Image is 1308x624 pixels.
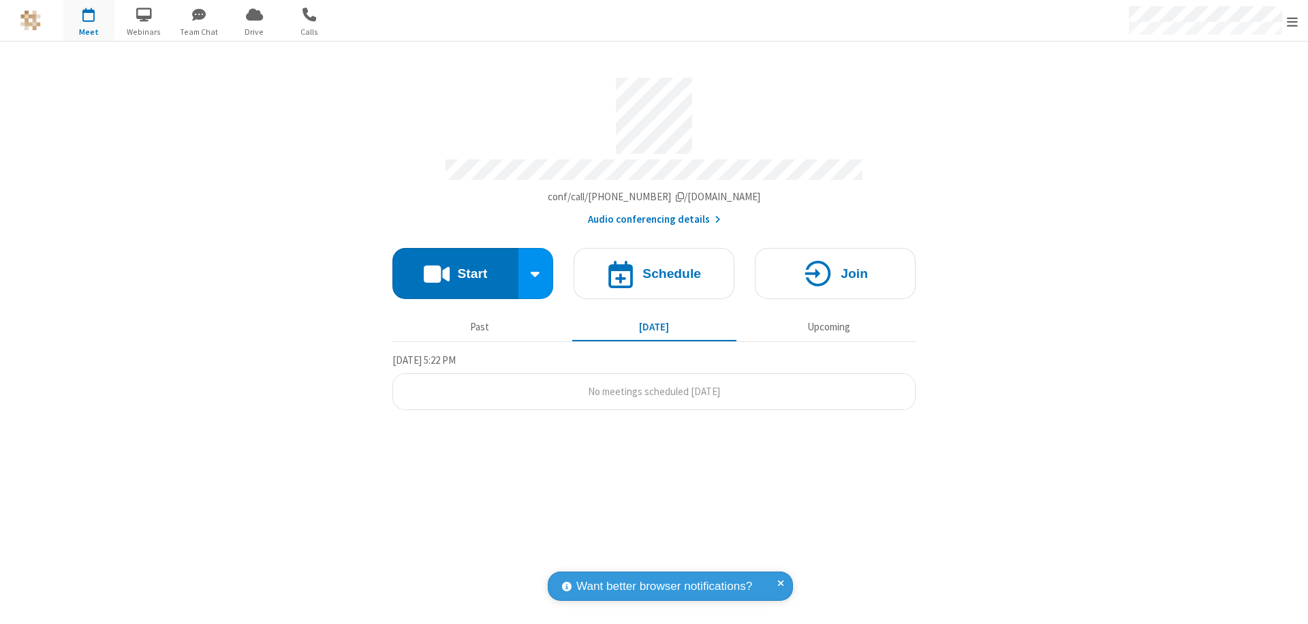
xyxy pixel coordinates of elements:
[576,578,752,595] span: Want better browser notifications?
[548,189,761,205] button: Copy my meeting room linkCopy my meeting room link
[642,267,701,280] h4: Schedule
[20,10,41,31] img: QA Selenium DO NOT DELETE OR CHANGE
[398,314,562,340] button: Past
[63,26,114,38] span: Meet
[392,67,916,228] section: Account details
[588,385,720,398] span: No meetings scheduled [DATE]
[174,26,225,38] span: Team Chat
[588,212,721,228] button: Audio conferencing details
[574,248,734,299] button: Schedule
[392,354,456,366] span: [DATE] 5:22 PM
[392,352,916,411] section: Today's Meetings
[392,248,518,299] button: Start
[548,190,761,203] span: Copy my meeting room link
[1274,589,1298,614] iframe: Chat
[119,26,170,38] span: Webinars
[755,248,916,299] button: Join
[229,26,280,38] span: Drive
[457,267,487,280] h4: Start
[747,314,911,340] button: Upcoming
[841,267,868,280] h4: Join
[284,26,335,38] span: Calls
[572,314,736,340] button: [DATE]
[518,248,554,299] div: Start conference options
